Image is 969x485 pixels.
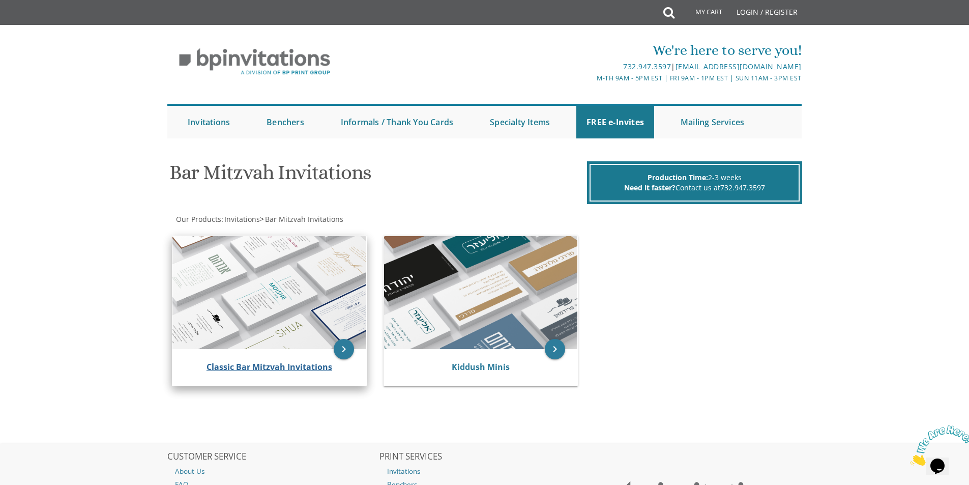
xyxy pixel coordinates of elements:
a: Invitations [223,214,260,224]
a: [EMAIL_ADDRESS][DOMAIN_NAME] [676,62,802,71]
span: Need it faster? [624,183,676,192]
a: Bar Mitzvah Invitations [264,214,343,224]
img: Kiddush Minis [384,236,578,349]
a: Our Products [175,214,221,224]
div: M-Th 9am - 5pm EST | Fri 9am - 1pm EST | Sun 11am - 3pm EST [379,73,802,83]
a: Specialty Items [480,106,560,138]
a: Classic Bar Mitzvah Invitations [207,361,332,373]
div: : [167,214,485,224]
a: Benchers [256,106,314,138]
a: Mailing Services [670,106,754,138]
a: 732.947.3597 [720,183,765,192]
div: 2-3 weeks Contact us at [590,164,800,202]
a: keyboard_arrow_right [545,339,565,359]
h2: PRINT SERVICES [379,452,590,462]
a: Invitations [379,465,590,478]
h1: Bar Mitzvah Invitations [169,161,584,191]
a: Invitations [178,106,240,138]
iframe: chat widget [906,421,969,470]
span: Production Time: [648,173,708,182]
a: Informals / Thank You Cards [331,106,463,138]
a: Kiddush Minis [452,361,510,373]
img: BP Invitation Loft [167,41,342,83]
span: Bar Mitzvah Invitations [265,214,343,224]
a: About Us [167,465,378,478]
a: My Cart [673,1,729,26]
div: We're here to serve you! [379,40,802,61]
img: Classic Bar Mitzvah Invitations [172,236,366,349]
a: FREE e-Invites [576,106,654,138]
span: Invitations [224,214,260,224]
a: 732.947.3597 [623,62,671,71]
a: keyboard_arrow_right [334,339,354,359]
div: | [379,61,802,73]
span: > [260,214,343,224]
img: Chat attention grabber [4,4,67,44]
h2: CUSTOMER SERVICE [167,452,378,462]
